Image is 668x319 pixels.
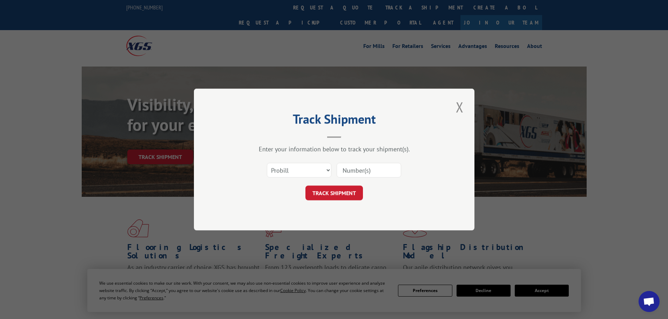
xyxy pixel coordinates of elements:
div: Enter your information below to track your shipment(s). [229,145,439,153]
input: Number(s) [337,163,401,178]
a: Open chat [639,291,660,312]
h2: Track Shipment [229,114,439,127]
button: Close modal [454,97,466,117]
button: TRACK SHIPMENT [305,186,363,200]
